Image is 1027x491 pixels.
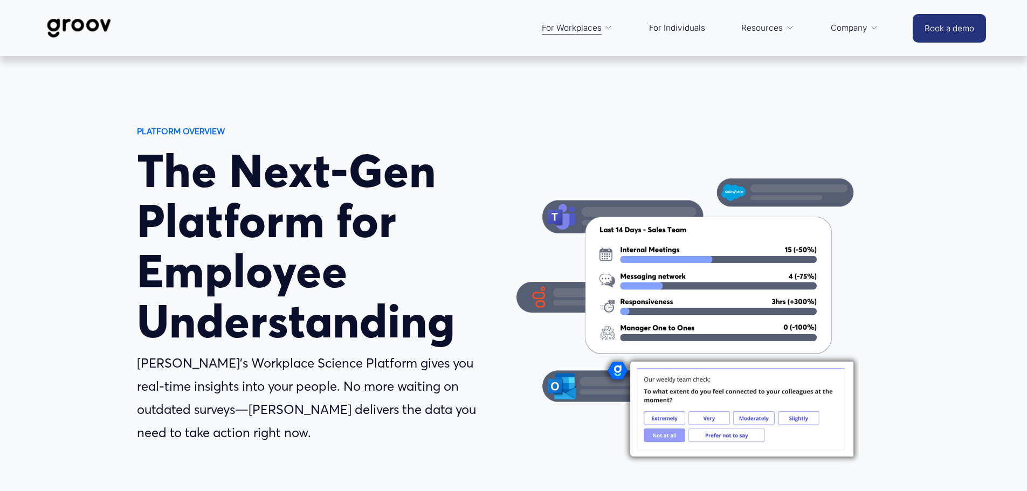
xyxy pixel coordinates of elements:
h1: The Next-Gen Platform for Employee Understanding [137,146,511,346]
strong: PLATFORM OVERVIEW [137,126,225,136]
img: Groov | Workplace Science Platform | Unlock Performance | Drive Results [41,10,117,46]
a: For Individuals [644,15,711,41]
p: [PERSON_NAME]’s Workplace Science Platform gives you real-time insights into your people. No more... [137,352,479,444]
span: Company [831,20,867,36]
span: Resources [741,20,783,36]
span: For Workplaces [542,20,602,36]
a: folder dropdown [536,15,618,41]
a: folder dropdown [825,15,884,41]
a: Book a demo [913,14,986,43]
a: folder dropdown [736,15,799,41]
